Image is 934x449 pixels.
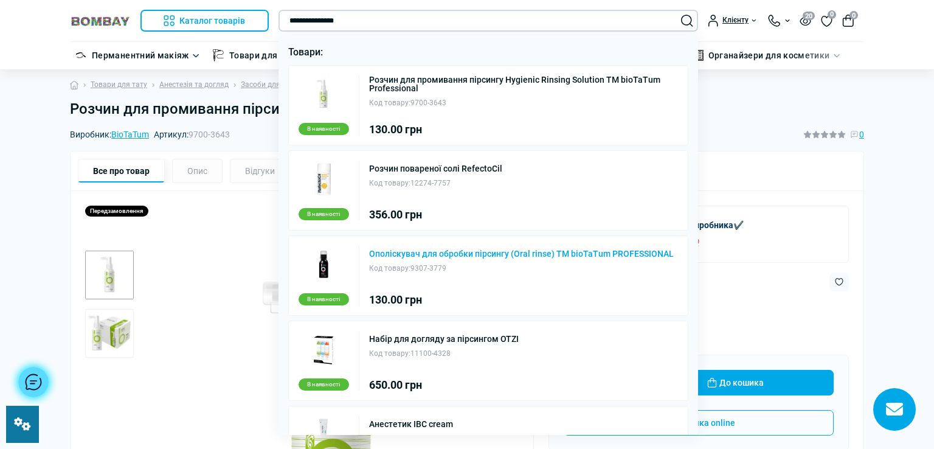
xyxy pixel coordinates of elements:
[681,15,693,27] button: Search
[212,49,224,61] img: Товари для тату
[305,246,342,284] img: Ополіскувач для обробки пірсингу (Oral rinse) TM bioTaTum PROFESSIONAL
[140,10,269,32] button: Каталог товарів
[299,378,349,391] div: В наявності
[849,11,858,19] span: 0
[369,97,679,109] div: 9700-3643
[369,124,679,135] div: 130.00 грн
[828,10,836,19] span: 0
[229,49,298,62] a: Товари для тату
[369,99,410,107] span: Код товару:
[369,209,502,220] div: 356.00 грн
[299,293,349,305] div: В наявності
[800,15,811,26] button: 20
[305,331,342,369] img: Набір для догляду за пірсингом OTZI
[369,263,674,274] div: 9307-3779
[70,15,131,27] img: BOMBAY
[305,161,342,198] img: Розчин повареної солі RefectoCil
[75,49,87,61] img: Перманентний макіяж
[369,380,519,391] div: 650.00 грн
[299,123,349,135] div: В наявності
[299,208,349,220] div: В наявності
[369,164,502,173] a: Розчин повареної солі RefectoCil
[369,335,519,343] a: Набір для догляду за пірсингом OTZI
[369,264,410,273] span: Код товару:
[369,75,679,92] a: Розчин для промивання пірсингу Hygienic Rinsing Solution ТМ bioTaTum Professional
[369,433,453,445] div: 7732-5331
[305,75,342,113] img: Розчин для промивання пірсингу Hygienic Rinsing Solution ТМ bioTaTum Professional
[821,14,832,27] a: 0
[288,44,689,60] p: Товари:
[369,179,410,187] span: Код товару:
[369,249,674,258] a: Ополіскувач для обробки пірсингу (Oral rinse) TM bioTaTum PROFESSIONAL
[369,349,410,358] span: Код товару:
[803,12,815,20] span: 20
[708,49,830,62] a: Органайзери для косметики
[92,49,189,62] a: Перманентний макіяж
[369,420,453,428] a: Анестетик IBC cream
[369,348,519,360] div: 11100-4328
[369,294,674,305] div: 130.00 грн
[369,178,502,189] div: 12274-7757
[842,15,854,27] button: 0
[369,434,410,443] span: Код товару:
